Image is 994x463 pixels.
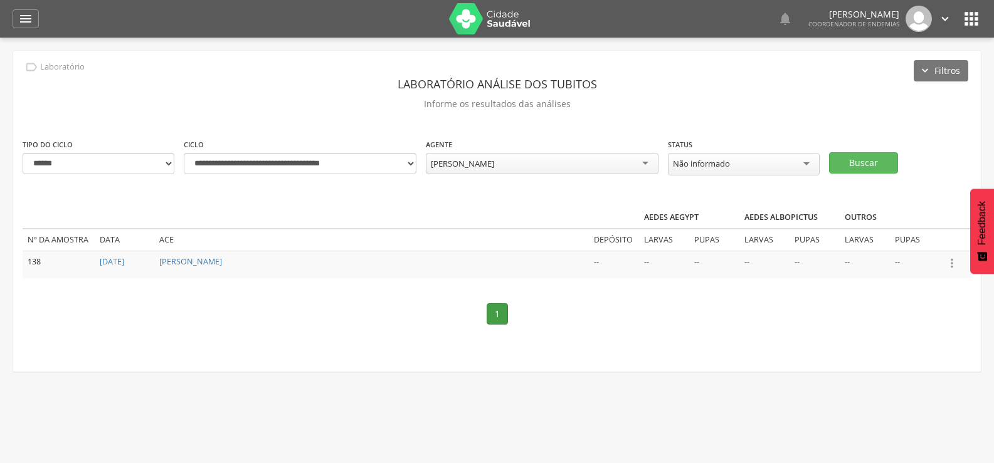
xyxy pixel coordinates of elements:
a:  [938,6,952,32]
td: -- [739,251,790,278]
a: [PERSON_NAME] [159,256,222,267]
th: Aedes aegypt [639,207,739,229]
a: [DATE] [100,256,124,267]
td: -- [639,251,689,278]
td: -- [689,251,739,278]
label: Agente [426,140,452,150]
i:  [945,256,959,270]
td: Data [95,229,154,251]
a: 1 [487,303,508,325]
td: -- [840,251,890,278]
td: Pupas [790,229,840,251]
td: Pupas [890,229,940,251]
div: Não informado [673,158,730,169]
td: 138 [23,251,95,278]
i:  [24,60,38,74]
th: Aedes albopictus [739,207,840,229]
span: Feedback [976,201,988,245]
td: Depósito [589,229,639,251]
a:  [13,9,39,28]
td: Larvas [739,229,790,251]
header: Laboratório análise dos tubitos [23,73,971,95]
button: Buscar [829,152,898,174]
td: -- [890,251,940,278]
label: Status [668,140,692,150]
td: Larvas [840,229,890,251]
td: Pupas [689,229,739,251]
i:  [778,11,793,26]
button: Filtros [914,60,968,81]
p: [PERSON_NAME] [808,10,899,19]
th: Outros [840,207,940,229]
td: -- [790,251,840,278]
label: Tipo do ciclo [23,140,73,150]
i:  [18,11,33,26]
i:  [961,9,981,29]
p: Laboratório [40,62,85,72]
td: Nº da amostra [23,229,95,251]
td: -- [589,251,639,278]
td: ACE [154,229,589,251]
button: Feedback - Mostrar pesquisa [970,189,994,274]
p: Informe os resultados das análises [23,95,971,113]
a:  [778,6,793,32]
span: Coordenador de Endemias [808,19,899,28]
div: [PERSON_NAME] [431,158,494,169]
label: Ciclo [184,140,204,150]
i:  [938,12,952,26]
td: Larvas [639,229,689,251]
